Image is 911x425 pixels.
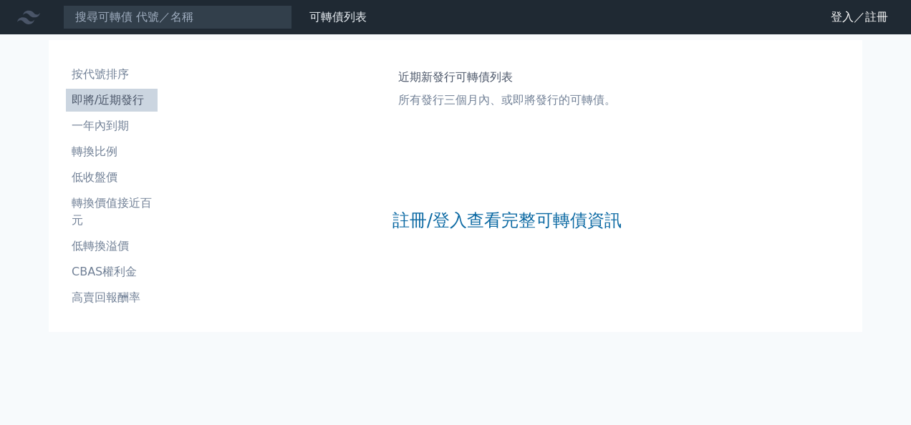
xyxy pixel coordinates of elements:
li: CBAS權利金 [66,263,158,280]
li: 低轉換溢價 [66,238,158,255]
a: CBAS權利金 [66,260,158,283]
input: 搜尋可轉債 代號／名稱 [63,5,292,29]
a: 低收盤價 [66,166,158,189]
a: 高賣回報酬率 [66,286,158,309]
p: 所有發行三個月內、或即將發行的可轉債。 [398,92,616,109]
a: 按代號排序 [66,63,158,86]
li: 轉換比例 [66,143,158,160]
li: 高賣回報酬率 [66,289,158,306]
li: 轉換價值接近百元 [66,195,158,229]
li: 按代號排序 [66,66,158,83]
h1: 近期新發行可轉債列表 [398,69,616,86]
a: 一年內到期 [66,114,158,137]
li: 即將/近期發行 [66,92,158,109]
a: 可轉債列表 [309,10,367,24]
a: 轉換價值接近百元 [66,192,158,232]
a: 低轉換溢價 [66,235,158,258]
li: 一年內到期 [66,117,158,135]
a: 註冊/登入查看完整可轉債資訊 [392,209,622,232]
li: 低收盤價 [66,169,158,186]
a: 登入／註冊 [819,6,900,29]
a: 轉換比例 [66,140,158,163]
a: 即將/近期發行 [66,89,158,112]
